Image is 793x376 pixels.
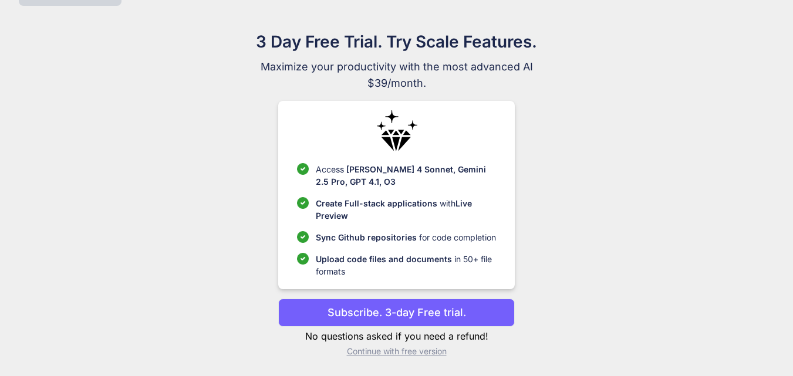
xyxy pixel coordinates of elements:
[297,197,309,209] img: checklist
[200,29,594,54] h1: 3 Day Free Trial. Try Scale Features.
[278,329,515,343] p: No questions asked if you need a refund!
[316,254,452,264] span: Upload code files and documents
[278,345,515,357] p: Continue with free version
[316,253,496,277] p: in 50+ file formats
[297,253,309,265] img: checklist
[316,231,496,243] p: for code completion
[316,232,417,242] span: Sync Github repositories
[316,197,496,222] p: with
[200,75,594,92] span: $39/month.
[316,198,440,208] span: Create Full-stack applications
[297,163,309,175] img: checklist
[278,299,515,327] button: Subscribe. 3-day Free trial.
[297,231,309,243] img: checklist
[328,304,466,320] p: Subscribe. 3-day Free trial.
[200,59,594,75] span: Maximize your productivity with the most advanced AI
[316,164,486,187] span: [PERSON_NAME] 4 Sonnet, Gemini 2.5 Pro, GPT 4.1, O3
[316,163,496,188] p: Access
